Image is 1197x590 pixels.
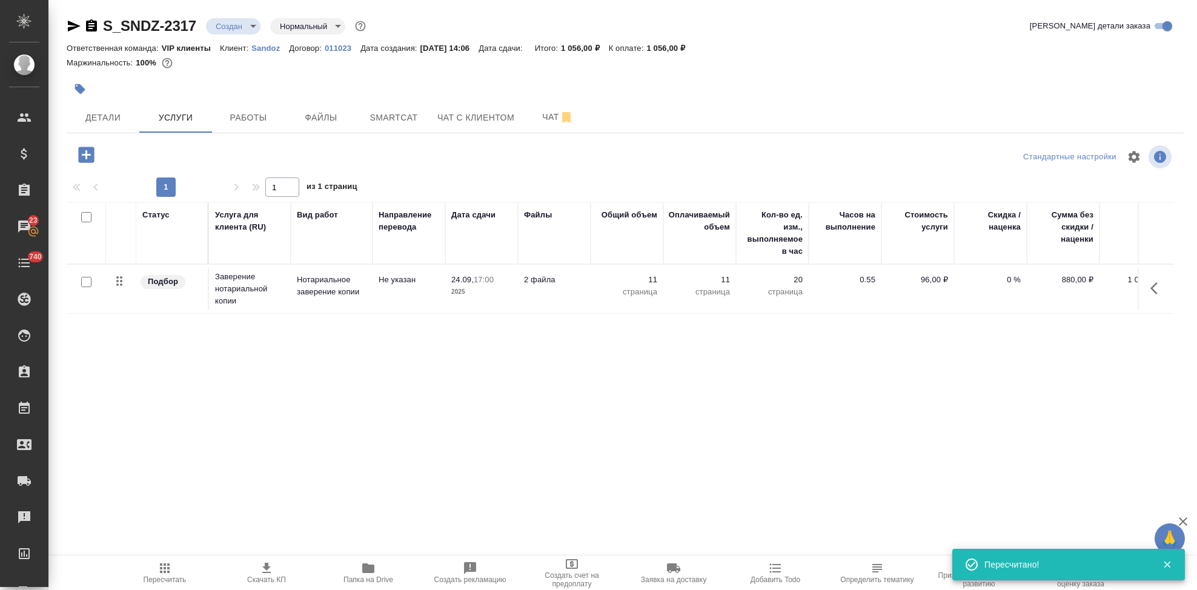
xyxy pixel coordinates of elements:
[1143,274,1172,303] button: Показать кнопки
[1155,559,1179,570] button: Закрыть
[597,274,657,286] p: 11
[960,274,1021,286] p: 0 %
[136,58,159,67] p: 100%
[474,275,494,284] p: 17:00
[251,42,289,53] a: Sandoz
[1033,209,1093,245] div: Сумма без скидки / наценки
[1149,145,1174,168] span: Посмотреть информацию
[561,44,609,53] p: 1 056,00 ₽
[215,271,285,307] p: Заверение нотариальной копии
[451,275,474,284] p: 24.09,
[535,44,561,53] p: Итого:
[1106,274,1166,286] p: 1 056,00 ₽
[669,286,730,298] p: страница
[742,286,803,298] p: страница
[887,209,948,233] div: Стоимость услуги
[451,209,496,221] div: Дата сдачи
[270,18,345,35] div: Создан
[669,274,730,286] p: 11
[524,274,585,286] p: 2 файла
[292,110,350,125] span: Файлы
[206,18,260,35] div: Создан
[148,276,178,288] p: Подбор
[297,274,366,298] p: Нотариальное заверение копии
[162,44,220,53] p: VIP клиенты
[1155,523,1185,554] button: 🙏
[22,214,45,227] span: 23
[646,44,694,53] p: 1 056,00 ₽
[984,559,1144,571] div: Пересчитано!
[325,44,360,53] p: 011023
[479,44,525,53] p: Дата сдачи:
[1020,148,1119,167] div: split button
[84,19,99,33] button: Скопировать ссылку
[289,44,325,53] p: Договор:
[67,58,136,67] p: Маржинальность:
[379,274,439,286] p: Не указан
[353,18,368,34] button: Доп статусы указывают на важность/срочность заказа
[307,179,357,197] span: из 1 страниц
[3,211,45,242] a: 23
[559,110,574,125] svg: Отписаться
[3,248,45,278] a: 740
[251,44,289,53] p: Sandoz
[147,110,205,125] span: Услуги
[887,274,948,286] p: 96,00 ₽
[360,44,420,53] p: Дата создания:
[67,44,162,53] p: Ответственная команда:
[742,274,803,286] p: 20
[215,209,285,233] div: Услуга для клиента (RU)
[815,209,875,233] div: Часов на выполнение
[809,268,881,310] td: 0.55
[276,21,331,31] button: Нормальный
[70,142,103,167] button: Добавить услугу
[325,42,360,53] a: 011023
[142,209,170,221] div: Статус
[74,110,132,125] span: Детали
[159,55,175,71] button: 0.00 RUB;
[1119,142,1149,171] span: Настроить таблицу
[103,18,196,34] a: S_SNDZ-2317
[1033,274,1093,286] p: 880,00 ₽
[67,19,81,33] button: Скопировать ссылку для ЯМессенджера
[220,44,251,53] p: Клиент:
[602,209,657,221] div: Общий объем
[1030,20,1150,32] span: [PERSON_NAME] детали заказа
[597,286,657,298] p: страница
[960,209,1021,233] div: Скидка / наценка
[451,286,512,298] p: 2025
[379,209,439,233] div: Направление перевода
[524,209,552,221] div: Файлы
[420,44,479,53] p: [DATE] 14:06
[22,251,49,263] span: 740
[609,44,647,53] p: К оплате:
[437,110,514,125] span: Чат с клиентом
[67,76,93,102] button: Добавить тэг
[219,110,277,125] span: Работы
[742,209,803,257] div: Кол-во ед. изм., выполняемое в час
[529,110,587,125] span: Чат
[669,209,730,233] div: Оплачиваемый объем
[212,21,246,31] button: Создан
[297,209,338,221] div: Вид работ
[1159,526,1180,551] span: 🙏
[365,110,423,125] span: Smartcat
